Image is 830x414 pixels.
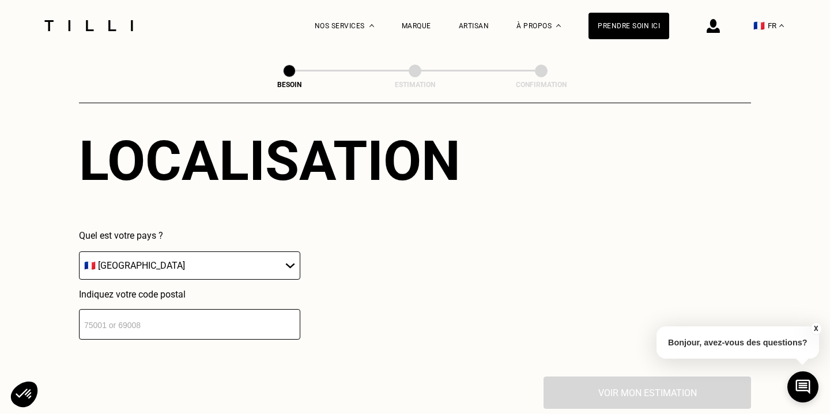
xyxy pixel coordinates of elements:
div: Localisation [79,129,461,193]
img: Menu déroulant à propos [556,24,561,27]
input: 75001 or 69008 [79,309,300,340]
div: Besoin [232,81,347,89]
img: Logo du service de couturière Tilli [40,20,137,31]
div: Estimation [357,81,473,89]
a: Prendre soin ici [588,13,669,39]
img: icône connexion [707,19,720,33]
a: Artisan [459,22,489,30]
img: menu déroulant [779,24,784,27]
div: Confirmation [484,81,599,89]
a: Marque [402,22,431,30]
p: Quel est votre pays ? [79,230,300,241]
p: Bonjour, avez-vous des questions? [657,326,819,359]
button: X [810,322,821,335]
span: 🇫🇷 [753,20,765,31]
p: Indiquez votre code postal [79,289,300,300]
img: Menu déroulant [369,24,374,27]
